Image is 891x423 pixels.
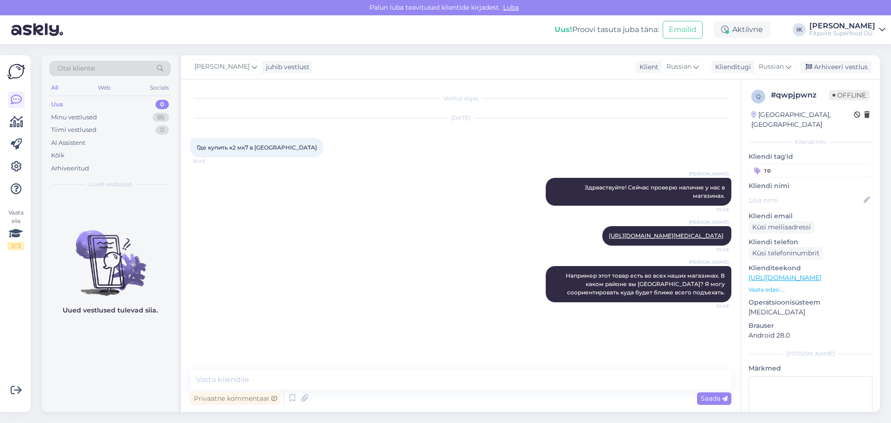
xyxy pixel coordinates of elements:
div: All [49,82,60,94]
div: Tiimi vestlused [51,125,97,135]
div: 0 [155,100,169,109]
div: # qwpjpwnz [771,90,829,101]
p: Kliendi nimi [749,181,872,191]
p: [MEDICAL_DATA] [749,307,872,317]
span: [PERSON_NAME] [689,170,729,177]
div: 2 / 3 [7,242,24,250]
div: Küsi meiliaadressi [749,221,814,234]
div: Klienditugi [711,62,751,72]
p: Kliendi telefon [749,237,872,247]
span: Здравствуйте! Сейчас проверю наличие у нас в магазинах. [585,184,726,199]
div: Kõik [51,151,65,160]
div: Web [96,82,112,94]
p: Kliendi email [749,211,872,221]
span: Russian [759,62,784,72]
div: Proovi tasuta juba täna: [555,24,659,35]
span: Otsi kliente [58,64,95,73]
span: Russian [666,62,691,72]
span: [PERSON_NAME] [194,62,250,72]
div: AI Assistent [51,138,85,148]
div: Minu vestlused [51,113,97,122]
span: 10:49 [694,303,729,310]
span: 10:48 [694,206,729,213]
span: Saada [701,394,728,403]
div: Fitpoint Superfood OÜ [809,30,875,37]
p: Kliendi tag'id [749,152,872,162]
div: Kliendi info [749,138,872,146]
div: 0 [155,125,169,135]
p: Uued vestlused tulevad siia. [63,306,158,315]
div: juhib vestlust [262,62,310,72]
p: Märkmed [749,364,872,373]
span: 10:47 [193,158,228,165]
div: IK [793,23,806,36]
img: No chats [42,214,178,297]
div: Vestlus algas [190,94,731,103]
div: 85 [153,113,169,122]
a: [URL][DOMAIN_NAME] [749,273,821,282]
span: Uued vestlused [89,180,132,189]
div: Privaatne kommentaar [190,392,281,405]
b: Uus! [555,25,572,34]
span: [PERSON_NAME] [689,259,729,266]
p: Brauser [749,321,872,331]
p: Android 28.0 [749,331,872,340]
span: Например этот товар есть во всех наших магазинах. В каком районе вы [GEOGRAPHIC_DATA]? Я могу соо... [566,272,726,296]
span: Offline [829,90,870,100]
div: Arhiveeritud [51,164,89,173]
p: Vaata edasi ... [749,286,872,294]
div: [DATE] [190,114,731,122]
input: Lisa tag [749,163,872,177]
div: Uus [51,100,63,109]
span: 10:49 [694,246,729,253]
div: Aktiivne [714,21,770,38]
div: Socials [148,82,171,94]
span: Luba [500,3,522,12]
button: Emailid [663,21,703,39]
a: [PERSON_NAME]Fitpoint Superfood OÜ [809,22,885,37]
div: [GEOGRAPHIC_DATA], [GEOGRAPHIC_DATA] [751,110,854,130]
span: q [756,93,761,100]
p: Operatsioonisüsteem [749,298,872,307]
span: [PERSON_NAME] [689,219,729,226]
div: Arhiveeri vestlus [800,61,872,73]
input: Lisa nimi [749,195,862,205]
p: Klienditeekond [749,263,872,273]
div: Küsi telefoninumbrit [749,247,823,260]
img: Askly Logo [7,63,25,80]
a: [URL][DOMAIN_NAME][MEDICAL_DATA] [609,232,723,239]
div: [PERSON_NAME] [809,22,875,30]
div: Klient [636,62,659,72]
div: Vaata siia [7,208,24,250]
span: Где купить к2 мк7 в [GEOGRAPHIC_DATA] [197,144,317,151]
div: [PERSON_NAME] [749,350,872,358]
